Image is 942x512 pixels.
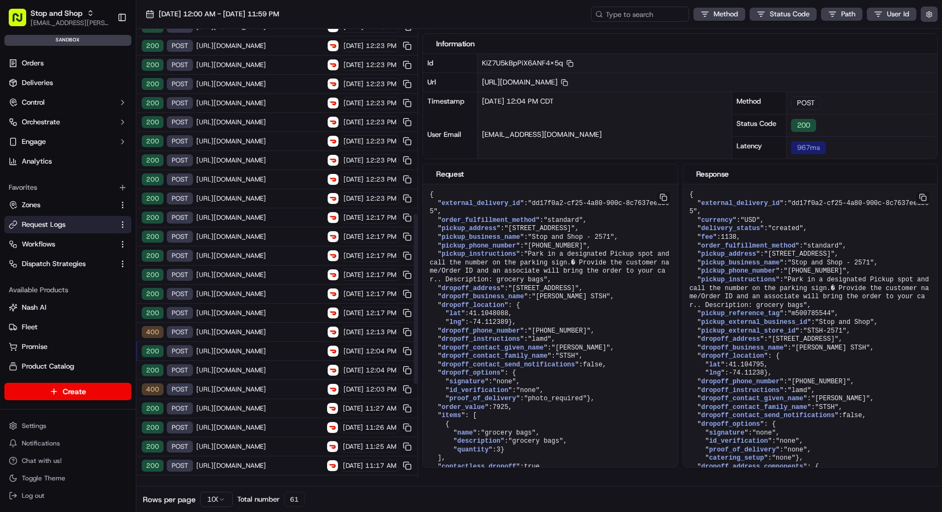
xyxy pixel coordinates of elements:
span: Status Code [770,9,810,19]
div: POST [167,250,193,262]
span: 967 ms [797,143,820,153]
div: 400 [142,326,164,338]
span: 12:23 PM [366,137,396,146]
a: Fleet [9,322,127,332]
span: pickup_business_name [442,233,520,241]
span: 12:04 PM [366,347,396,356]
span: [URL][DOMAIN_NAME] [196,290,324,298]
span: "Stop and Shop - 2571" [788,259,874,267]
span: [URL][DOMAIN_NAME] [196,251,324,260]
button: Dispatch Strategies [4,255,131,273]
span: dropoff_contact_send_notifications [442,361,575,369]
span: "[PERSON_NAME]" [552,344,611,352]
img: 1736555255976-a54dd68f-1ca7-489b-9aae-adbdc363a1c4 [11,104,31,124]
div: POST [167,269,193,281]
span: lat [449,310,461,317]
span: [URL][DOMAIN_NAME] [196,270,324,279]
span: [DATE] [343,290,364,298]
span: "USD" [740,216,760,224]
button: Notifications [4,436,131,451]
span: User Id [887,9,909,19]
div: POST [167,116,193,128]
span: pickup_reference_tag [701,310,780,317]
button: Zones [4,196,131,214]
span: "Stop and Shop - 2571" [528,233,614,241]
div: Method [732,92,787,114]
span: pickup_phone_number [442,242,516,250]
img: Matthew Saporito [11,188,28,206]
span: pickup_business_name [701,259,780,267]
a: Powered byPylon [77,270,132,279]
span: 12:04 PM [366,366,396,375]
span: [URL][DOMAIN_NAME] [196,309,324,317]
span: [DATE] [343,99,364,107]
img: 3855928211143_97847f850aaaf9af0eff_72.jpg [23,104,43,124]
span: currency [701,216,733,224]
a: 💻API Documentation [88,239,179,259]
div: Past conversations [11,142,73,150]
img: Nash [11,11,33,33]
img: Doordash Drive [328,212,339,223]
span: [URL][DOMAIN_NAME] [196,213,324,222]
div: Start new chat [49,104,179,115]
span: Analytics [22,156,52,166]
img: Doordash Drive [328,117,339,128]
img: 1736555255976-a54dd68f-1ca7-489b-9aae-adbdc363a1c4 [22,199,31,208]
div: Favorites [4,179,131,196]
span: [URL][DOMAIN_NAME] [196,232,324,241]
span: dropoff_options [442,369,500,377]
div: 200 [142,212,164,224]
span: Settings [22,421,46,430]
input: Got a question? Start typing here... [28,70,196,82]
span: "Park in a designated Pickup spot and call the number on the parking sign.� Provide the customer ... [690,276,933,309]
button: Control [4,94,131,111]
img: Doordash Drive [327,422,338,433]
span: [EMAIL_ADDRESS][DOMAIN_NAME] [482,130,602,139]
button: Start new chat [185,107,198,121]
span: 1138 [721,233,736,241]
img: Doordash Drive [328,79,339,89]
span: [URL][DOMAIN_NAME] [196,156,324,165]
div: 200 [142,288,164,300]
div: Id [423,54,478,73]
div: 200 [142,135,164,147]
a: Request Logs [9,220,114,230]
div: 📗 [11,245,20,254]
button: Status Code [750,8,817,21]
span: Chat with us! [22,456,62,465]
img: Doordash Drive [328,269,339,280]
span: Orders [22,58,44,68]
span: Zones [22,200,40,210]
span: 12:17 PM [366,213,396,222]
div: POST [167,288,193,300]
div: 200 [142,307,164,319]
img: Doordash Drive [328,365,339,376]
div: 200 [142,59,164,71]
img: Doordash Drive [328,288,339,299]
button: Toggle Theme [4,471,131,486]
span: lat [709,361,721,369]
span: Path [841,9,855,19]
span: "Stop and Shop" [815,318,874,326]
span: lng [449,318,461,326]
img: Doordash Drive [327,441,338,452]
img: Doordash Drive [328,250,339,261]
span: [URL][DOMAIN_NAME] [196,137,324,146]
span: Orchestrate [22,117,60,127]
span: "[STREET_ADDRESS]" [504,225,575,232]
span: [DATE] 12:00 AM - [DATE] 11:59 PM [159,9,279,19]
button: Chat with us! [4,453,131,468]
div: POST [167,326,193,338]
input: Type to search [591,7,689,22]
span: "[PHONE_NUMBER]" [524,242,587,250]
img: Doordash Drive [328,193,339,204]
span: [DATE] [343,270,364,279]
button: Path [821,8,862,21]
span: [DATE] [343,347,364,356]
span: pickup_external_business_id [701,318,807,326]
span: 12:23 PM [366,156,396,165]
div: POST [167,231,193,243]
span: [DATE] [343,156,364,165]
span: 12:23 PM [366,194,396,203]
span: [URL][DOMAIN_NAME] [196,80,324,88]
